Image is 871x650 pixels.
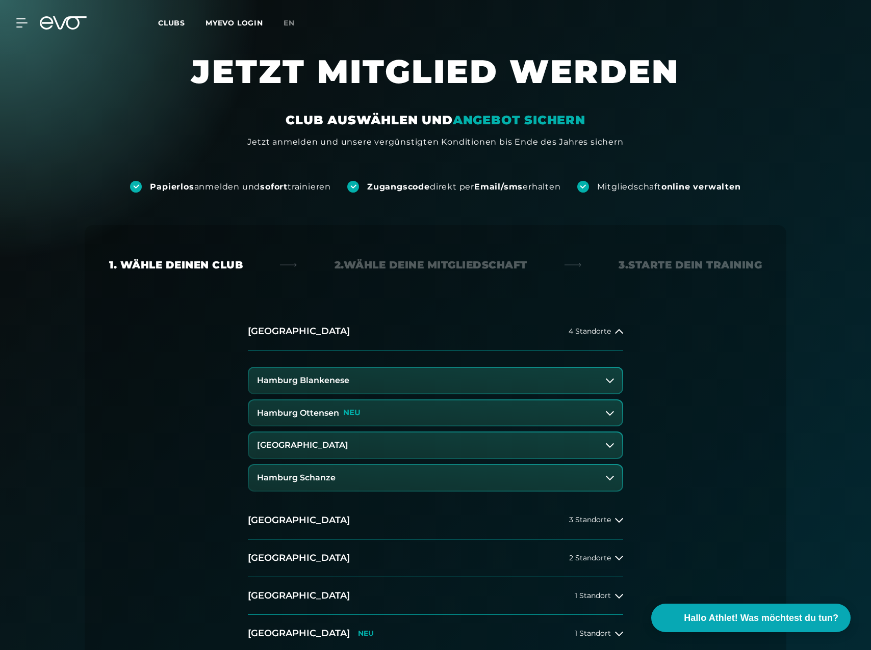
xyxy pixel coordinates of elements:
span: 4 Standorte [569,328,611,335]
div: 2. Wähle deine Mitgliedschaft [335,258,527,272]
h3: Hamburg Blankenese [257,376,349,385]
span: Clubs [158,18,185,28]
a: MYEVO LOGIN [206,18,263,28]
strong: Zugangscode [367,182,430,192]
button: [GEOGRAPHIC_DATA]4 Standorte [248,313,623,350]
span: Hallo Athlet! Was möchtest du tun? [684,611,838,625]
h3: Hamburg Schanze [257,473,336,482]
div: Mitgliedschaft [597,181,741,193]
a: Clubs [158,18,206,28]
h3: Hamburg Ottensen [257,409,339,418]
h2: [GEOGRAPHIC_DATA] [248,325,350,338]
p: NEU [358,629,374,638]
a: en [284,17,307,29]
h1: JETZT MITGLIED WERDEN [130,51,741,112]
button: Hamburg Blankenese [249,368,622,393]
div: Jetzt anmelden und unsere vergünstigten Konditionen bis Ende des Jahres sichern [247,136,623,148]
span: 1 Standort [575,592,611,600]
strong: Papierlos [150,182,194,192]
p: NEU [343,409,361,417]
span: 1 Standort [575,630,611,637]
div: direkt per erhalten [367,181,560,193]
button: Hamburg Schanze [249,465,622,491]
button: [GEOGRAPHIC_DATA]1 Standort [248,577,623,615]
h2: [GEOGRAPHIC_DATA] [248,552,350,564]
span: 3 Standorte [569,516,611,524]
button: [GEOGRAPHIC_DATA]3 Standorte [248,502,623,539]
h2: [GEOGRAPHIC_DATA] [248,514,350,527]
em: ANGEBOT SICHERN [453,113,585,127]
div: 3. Starte dein Training [619,258,762,272]
span: 2 Standorte [569,554,611,562]
button: Hallo Athlet! Was möchtest du tun? [651,604,851,632]
strong: online verwalten [661,182,741,192]
h2: [GEOGRAPHIC_DATA] [248,627,350,640]
h2: [GEOGRAPHIC_DATA] [248,589,350,602]
h3: [GEOGRAPHIC_DATA] [257,441,348,450]
div: 1. Wähle deinen Club [109,258,243,272]
button: [GEOGRAPHIC_DATA]2 Standorte [248,539,623,577]
button: Hamburg OttensenNEU [249,400,622,426]
div: anmelden und trainieren [150,181,331,193]
strong: Email/sms [474,182,523,192]
span: en [284,18,295,28]
div: CLUB AUSWÄHLEN UND [286,112,585,128]
button: [GEOGRAPHIC_DATA] [249,432,622,458]
strong: sofort [260,182,288,192]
